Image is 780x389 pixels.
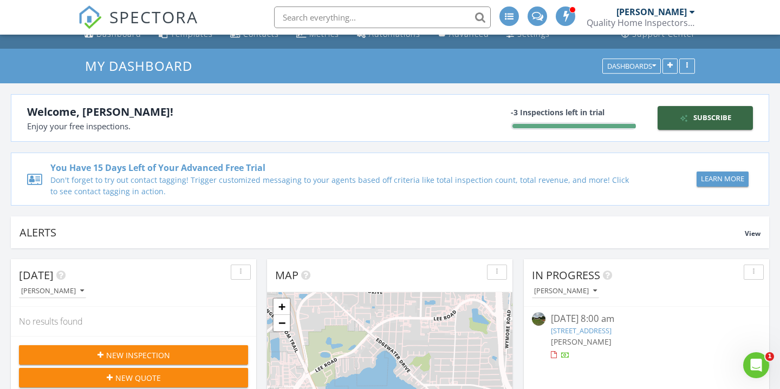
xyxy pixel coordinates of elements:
[551,337,612,347] span: [PERSON_NAME]
[532,312,545,326] img: streetview
[21,287,84,295] div: [PERSON_NAME]
[765,352,774,361] span: 1
[19,225,745,240] div: Alerts
[11,307,256,336] div: No results found
[274,6,491,28] input: Search everything...
[532,268,600,282] span: In Progress
[607,62,656,70] div: Dashboards
[602,58,661,74] button: Dashboards
[532,284,599,299] button: [PERSON_NAME]
[109,5,198,28] span: SPECTORA
[78,15,198,37] a: SPECTORA
[551,312,742,326] div: [DATE] 8:00 am
[78,5,102,29] img: The Best Home Inspection Software - Spectora
[743,352,769,378] iframe: Intercom live chat
[50,161,636,174] div: You Have 15 Days Left of Your Advanced Free Trial
[551,326,612,335] a: [STREET_ADDRESS]
[511,107,635,118] div: -3 Inspections left in trial
[662,113,749,123] div: Subscribe
[19,345,248,365] button: New Inspection
[745,229,760,238] span: View
[701,174,744,184] div: Learn More
[274,315,290,331] a: Zoom out
[274,299,290,315] a: Zoom in
[534,287,597,295] div: [PERSON_NAME]
[106,350,170,361] span: New Inspection
[616,6,687,17] div: [PERSON_NAME]
[85,57,201,75] a: My Dashboard
[19,368,248,387] button: New Quote
[658,106,753,130] a: Subscribe
[680,114,693,122] img: icon-sparkles-377fab4bbd7c819a5895.svg
[275,268,298,282] span: Map
[27,104,390,120] div: Welcome, [PERSON_NAME]!
[50,174,636,197] div: Don't forget to try out contact tagging! Trigger customized messaging to your agents based off cr...
[19,284,86,299] button: [PERSON_NAME]
[587,17,695,28] div: Quality Home Inspectors LLC
[697,172,749,187] button: Learn More
[532,312,761,360] a: [DATE] 8:00 am [STREET_ADDRESS] [PERSON_NAME]
[19,268,54,282] span: [DATE]
[27,120,390,133] div: Enjoy your free inspections.
[115,372,161,384] span: New Quote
